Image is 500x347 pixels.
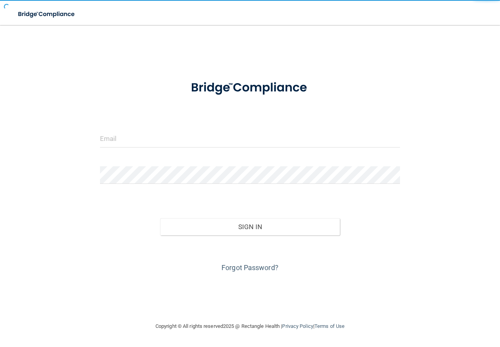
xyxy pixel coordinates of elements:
[314,323,345,329] a: Terms of Use
[178,72,322,104] img: bridge_compliance_login_screen.278c3ca4.svg
[221,263,279,272] a: Forgot Password?
[160,218,340,235] button: Sign In
[100,130,400,148] input: Email
[107,314,393,339] div: Copyright © All rights reserved 2025 @ Rectangle Health | |
[12,6,82,22] img: bridge_compliance_login_screen.278c3ca4.svg
[282,323,313,329] a: Privacy Policy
